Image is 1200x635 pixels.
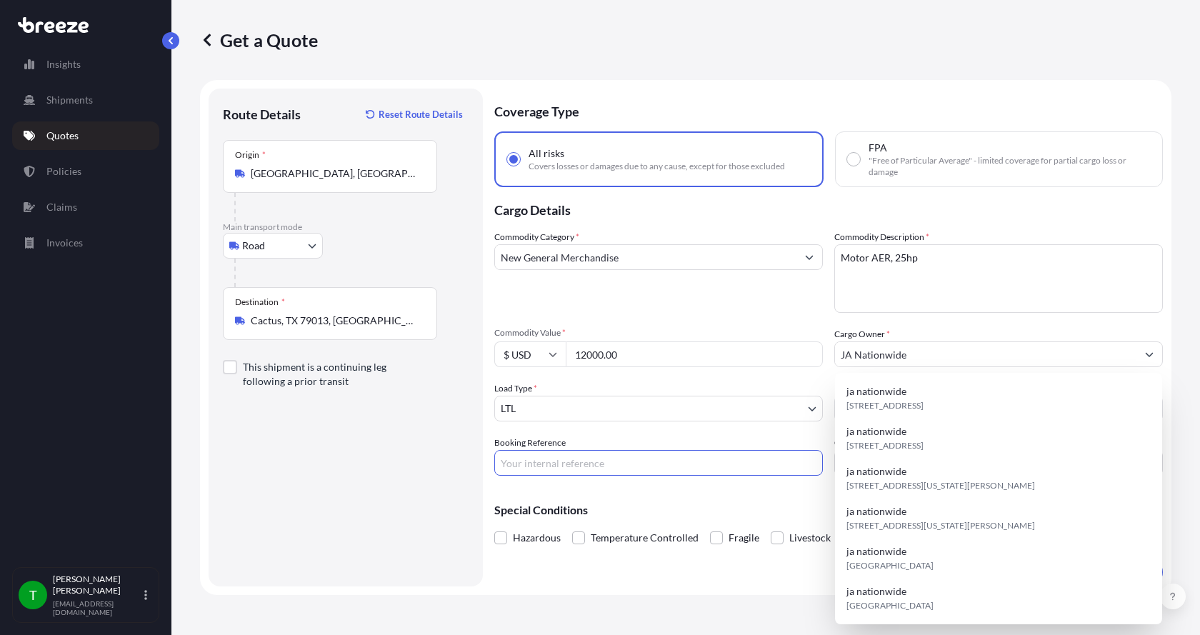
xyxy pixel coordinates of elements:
[494,89,1163,131] p: Coverage Type
[729,527,759,549] span: Fragile
[53,574,141,596] p: [PERSON_NAME] [PERSON_NAME]
[846,464,906,479] span: ja nationwide
[507,153,520,166] input: All risksCovers losses or damages due to any cause, except for those excluded
[494,327,823,339] span: Commodity Value
[251,314,419,328] input: Destination
[359,103,469,126] button: Reset Route Details
[379,107,463,121] p: Reset Route Details
[846,559,934,573] span: [GEOGRAPHIC_DATA]
[494,450,823,476] input: Your internal reference
[235,296,285,308] div: Destination
[46,57,81,71] p: Insights
[223,106,301,123] p: Route Details
[834,381,1163,393] span: Freight Cost
[835,341,1136,367] input: Full name
[846,479,1035,493] span: [STREET_ADDRESS][US_STATE][PERSON_NAME]
[869,141,887,155] span: FPA
[12,157,159,186] a: Policies
[243,360,426,389] label: This shipment is a continuing leg following a prior transit
[841,379,1156,619] div: Suggestions
[242,239,265,253] span: Road
[12,50,159,79] a: Insights
[846,519,1035,533] span: [STREET_ADDRESS][US_STATE][PERSON_NAME]
[494,504,1163,516] p: Special Conditions
[494,187,1163,230] p: Cargo Details
[501,401,516,416] span: LTL
[53,599,141,616] p: [EMAIL_ADDRESS][DOMAIN_NAME]
[846,599,934,613] span: [GEOGRAPHIC_DATA]
[789,527,831,549] span: Livestock
[529,146,564,161] span: All risks
[12,229,159,257] a: Invoices
[846,504,906,519] span: ja nationwide
[494,436,566,450] label: Booking Reference
[223,221,469,233] p: Main transport mode
[223,233,323,259] button: Select transport
[834,230,929,244] label: Commodity Description
[834,327,890,341] label: Cargo Owner
[12,193,159,221] a: Claims
[46,236,83,250] p: Invoices
[46,164,81,179] p: Policies
[200,29,318,51] p: Get a Quote
[235,149,266,161] div: Origin
[847,153,860,166] input: FPA"Free of Particular Average" - limited coverage for partial cargo loss or damage
[46,200,77,214] p: Claims
[846,544,906,559] span: ja nationwide
[46,129,79,143] p: Quotes
[513,527,561,549] span: Hazardous
[869,155,1151,178] span: "Free of Particular Average" - limited coverage for partial cargo loss or damage
[834,436,885,450] label: Carrier Name
[494,230,579,244] label: Commodity Category
[495,244,796,270] input: Select a commodity type
[251,166,419,181] input: Origin
[846,584,906,599] span: ja nationwide
[494,381,537,396] span: Load Type
[12,86,159,114] a: Shipments
[12,121,159,150] a: Quotes
[494,396,823,421] button: LTL
[566,341,823,367] input: Type amount
[46,93,93,107] p: Shipments
[846,384,906,399] span: ja nationwide
[846,439,924,453] span: [STREET_ADDRESS]
[846,424,906,439] span: ja nationwide
[29,588,37,602] span: T
[796,244,822,270] button: Show suggestions
[591,527,699,549] span: Temperature Controlled
[1136,341,1162,367] button: Show suggestions
[834,450,1163,476] input: Enter name
[846,399,924,413] span: [STREET_ADDRESS]
[529,161,785,172] span: Covers losses or damages due to any cause, except for those excluded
